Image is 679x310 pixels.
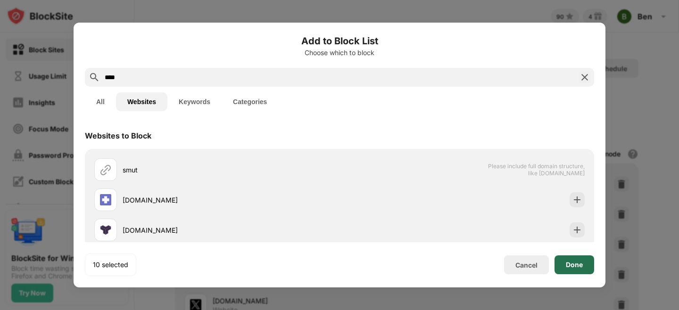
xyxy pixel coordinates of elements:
[89,72,100,83] img: search.svg
[100,224,111,236] img: favicons
[116,92,167,111] button: Websites
[85,92,116,111] button: All
[515,261,538,269] div: Cancel
[93,260,128,269] div: 10 selected
[100,194,111,205] img: favicons
[488,163,585,177] span: Please include full domain structure, like [DOMAIN_NAME]
[85,131,151,140] div: Websites to Block
[123,195,339,205] div: [DOMAIN_NAME]
[222,92,278,111] button: Categories
[566,261,583,269] div: Done
[100,164,111,175] img: url.svg
[167,92,222,111] button: Keywords
[85,49,594,57] div: Choose which to block
[123,225,339,235] div: [DOMAIN_NAME]
[85,34,594,48] h6: Add to Block List
[579,72,590,83] img: search-close
[123,165,339,175] div: smut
